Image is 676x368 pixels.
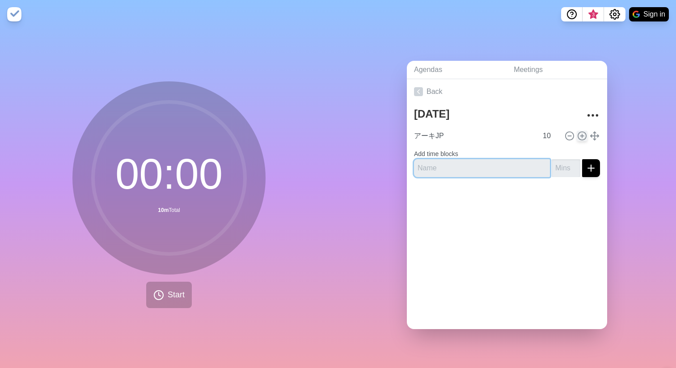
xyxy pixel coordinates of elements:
[633,11,640,18] img: google logo
[407,61,507,79] a: Agendas
[604,7,625,21] button: Settings
[629,7,669,21] button: Sign in
[146,282,192,308] button: Start
[584,106,602,124] button: More
[168,289,185,301] span: Start
[583,7,604,21] button: What’s new
[590,11,597,18] span: 3
[552,159,580,177] input: Mins
[410,127,537,145] input: Name
[414,150,458,157] label: Add time blocks
[561,7,583,21] button: Help
[507,61,607,79] a: Meetings
[7,7,21,21] img: timeblocks logo
[539,127,561,145] input: Mins
[414,159,550,177] input: Name
[407,79,607,104] a: Back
